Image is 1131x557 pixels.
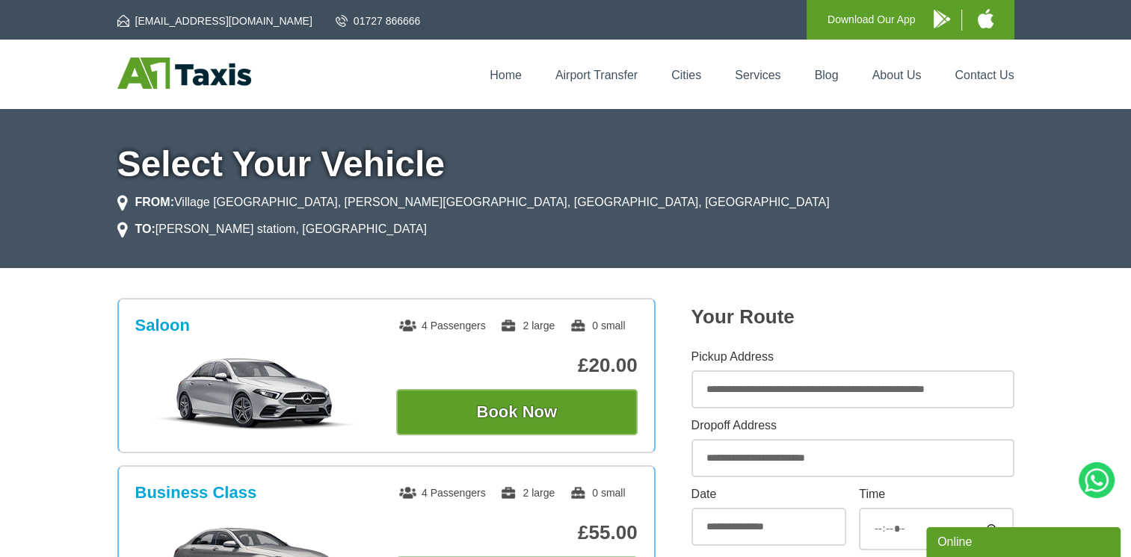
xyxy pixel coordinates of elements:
[396,521,638,544] p: £55.00
[396,389,638,435] button: Book Now
[955,69,1014,81] a: Contact Us
[135,316,190,335] h3: Saloon
[691,420,1014,432] label: Dropoff Address
[978,9,993,28] img: A1 Taxis iPhone App
[691,351,1014,363] label: Pickup Address
[117,193,830,211] li: Village [GEOGRAPHIC_DATA], [PERSON_NAME][GEOGRAPHIC_DATA], [GEOGRAPHIC_DATA], [GEOGRAPHIC_DATA]
[135,223,155,235] strong: TO:
[135,196,174,208] strong: FROM:
[671,69,701,81] a: Cities
[396,354,638,377] p: £20.00
[117,57,251,89] img: A1 Taxis St Albans LTD
[500,320,555,332] span: 2 large
[691,305,1014,329] h2: Your Route
[336,13,421,28] a: 01727 866666
[399,487,486,499] span: 4 Passengers
[490,69,522,81] a: Home
[735,69,780,81] a: Services
[934,10,950,28] img: A1 Taxis Android App
[500,487,555,499] span: 2 large
[814,69,838,81] a: Blog
[570,487,625,499] span: 0 small
[399,320,486,332] span: 4 Passengers
[117,146,1014,182] h1: Select Your Vehicle
[143,356,368,431] img: Saloon
[926,524,1124,557] iframe: chat widget
[135,483,257,502] h3: Business Class
[828,10,916,29] p: Download Our App
[691,488,846,500] label: Date
[859,488,1014,500] label: Time
[872,69,922,81] a: About Us
[570,320,625,332] span: 0 small
[117,13,312,28] a: [EMAIL_ADDRESS][DOMAIN_NAME]
[117,220,427,238] li: [PERSON_NAME] statiom, [GEOGRAPHIC_DATA]
[555,69,638,81] a: Airport Transfer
